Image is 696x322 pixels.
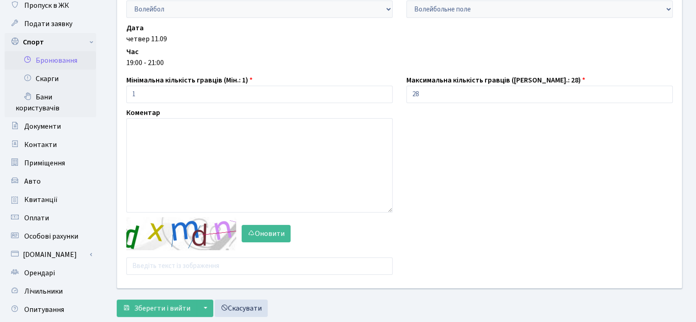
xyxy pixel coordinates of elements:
span: Подати заявку [24,19,72,29]
span: Зберегти і вийти [134,303,190,313]
a: Документи [5,117,96,136]
a: Спорт [5,33,96,51]
a: Авто [5,172,96,191]
a: Квитанції [5,191,96,209]
button: Оновити [242,225,291,242]
input: Введіть текст із зображення [126,257,393,275]
label: Коментар [126,107,160,118]
a: Бронювання [5,51,96,70]
a: Подати заявку [5,15,96,33]
span: Опитування [24,305,64,315]
label: Дата [126,22,144,33]
a: Оплати [5,209,96,227]
a: Приміщення [5,154,96,172]
span: Оплати [24,213,49,223]
span: Лічильники [24,286,63,296]
span: Пропуск в ЖК [24,0,69,11]
label: Максимальна кількість гравців ([PERSON_NAME].: 28) [406,75,585,86]
span: Документи [24,121,61,131]
label: Час [126,46,139,57]
span: Приміщення [24,158,65,168]
span: Квитанції [24,195,58,205]
a: [DOMAIN_NAME] [5,246,96,264]
span: Орендарі [24,268,55,278]
a: Бани користувачів [5,88,96,117]
span: Авто [24,176,41,186]
a: Орендарі [5,264,96,282]
button: Зберегти і вийти [117,300,196,317]
span: Особові рахунки [24,231,78,241]
a: Контакти [5,136,96,154]
a: Скасувати [215,300,268,317]
a: Скарги [5,70,96,88]
a: Лічильники [5,282,96,300]
div: 19:00 - 21:00 [126,57,673,68]
label: Мінімальна кількість гравців (Мін.: 1) [126,75,253,86]
img: default [126,217,236,250]
a: Опитування [5,300,96,319]
div: четвер 11.09 [126,33,673,44]
a: Особові рахунки [5,227,96,246]
span: Контакти [24,140,57,150]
